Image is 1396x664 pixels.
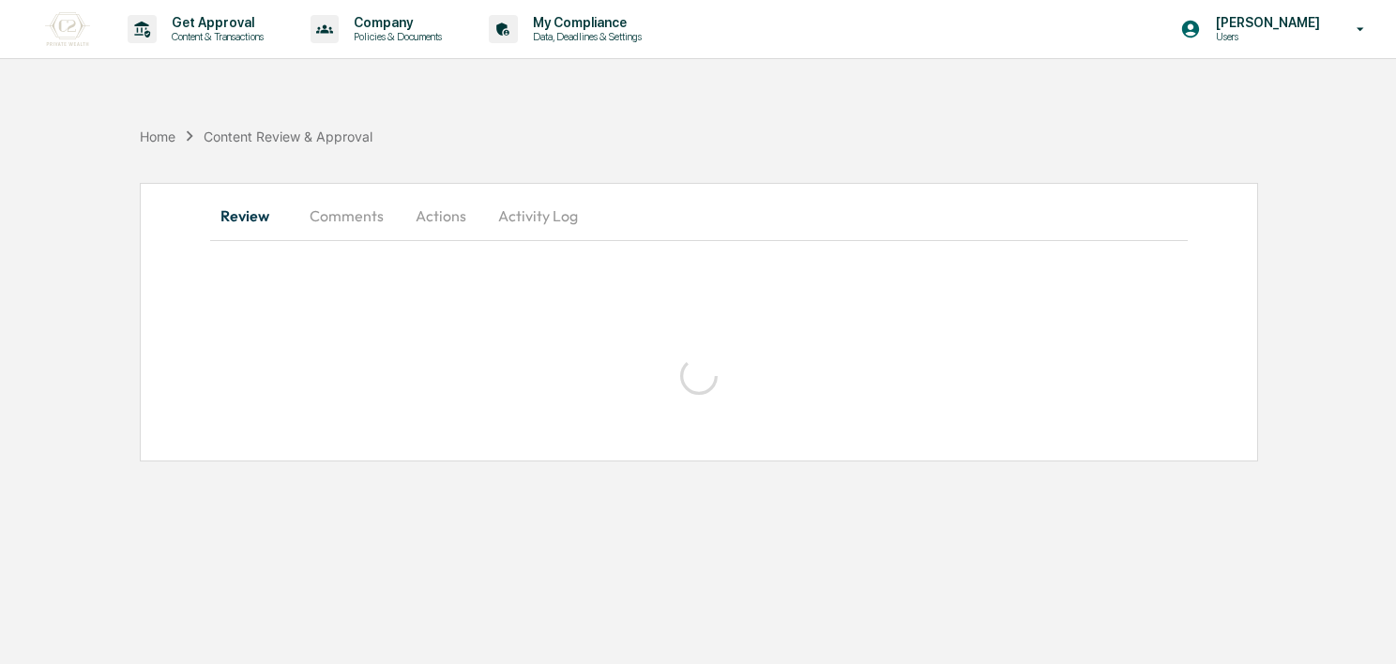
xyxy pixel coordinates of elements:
div: secondary tabs example [210,193,1188,238]
p: Data, Deadlines & Settings [518,30,651,43]
p: Users [1201,30,1329,43]
p: Policies & Documents [339,30,451,43]
p: Content & Transactions [157,30,273,43]
p: Company [339,15,451,30]
div: Home [140,128,175,144]
p: [PERSON_NAME] [1201,15,1329,30]
button: Activity Log [483,193,593,238]
button: Review [210,193,295,238]
div: Content Review & Approval [204,128,372,144]
img: logo [45,12,90,46]
button: Comments [295,193,399,238]
button: Actions [399,193,483,238]
p: Get Approval [157,15,273,30]
p: My Compliance [518,15,651,30]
